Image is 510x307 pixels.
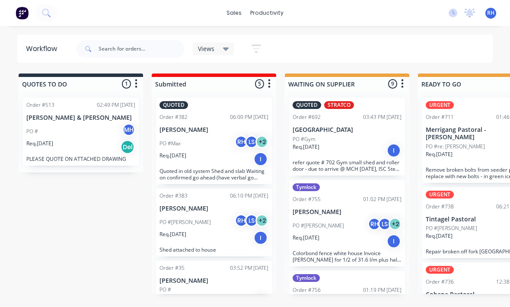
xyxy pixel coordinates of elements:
[293,143,319,151] p: Req. [DATE]
[156,189,272,256] div: Order #38306:10 PM [DATE][PERSON_NAME]PO #[PERSON_NAME]RHLS+2Req.[DATE]IShed attached to house
[426,143,485,150] p: PO #re: [PERSON_NAME]
[159,246,268,253] p: Shed attached to house
[363,286,402,294] div: 01:19 PM [DATE]
[378,217,391,230] div: LS
[235,214,248,227] div: RH
[426,203,454,211] div: Order #738
[254,231,268,245] div: I
[97,101,135,109] div: 02:49 PM [DATE]
[159,126,268,134] p: [PERSON_NAME]
[235,135,248,148] div: RH
[255,135,268,148] div: + 2
[293,113,321,121] div: Order #692
[159,218,211,226] p: PO #[PERSON_NAME]
[246,6,288,19] div: productivity
[99,40,184,58] input: Search for orders...
[293,286,321,294] div: Order #756
[245,135,258,148] div: LS
[156,98,272,184] div: QUOTEDOrder #38206:00 PM [DATE][PERSON_NAME]PO #MaxRHLS+2Req.[DATE]IQuoted in old system Shed and...
[293,250,402,263] p: Colorbond fence white house Invoice [PERSON_NAME] for 1/2 of 31.6 l/m plus half of earthworks and...
[159,192,188,200] div: Order #383
[159,152,186,160] p: Req. [DATE]
[159,286,171,294] p: PO #
[426,191,454,198] div: URGENT
[387,144,401,157] div: I
[230,192,268,200] div: 06:10 PM [DATE]
[426,278,454,286] div: Order #736
[254,152,268,166] div: I
[16,6,29,19] img: Factory
[26,101,54,109] div: Order #513
[387,234,401,248] div: I
[23,98,139,166] div: Order #51302:49 PM [DATE][PERSON_NAME] & [PERSON_NAME]PO #MHReq.[DATE]DelPLEASE QUOTE ON ATTACHED...
[122,123,135,136] div: MH
[293,159,402,172] p: refer quote # 702 Gym small shed and roller door - due to arrive @ MCH [DATE], ISC Steel ordered ...
[26,44,61,54] div: Workflow
[363,195,402,203] div: 01:02 PM [DATE]
[159,205,268,212] p: [PERSON_NAME]
[368,217,381,230] div: RH
[293,208,402,216] p: [PERSON_NAME]
[426,232,453,240] p: Req. [DATE]
[389,217,402,230] div: + 2
[426,266,454,274] div: URGENT
[363,113,402,121] div: 03:43 PM [DATE]
[159,294,186,301] p: Req. [DATE]
[426,113,454,121] div: Order #711
[426,150,453,158] p: Req. [DATE]
[159,277,268,285] p: [PERSON_NAME]
[293,195,321,203] div: Order #755
[293,126,402,134] p: [GEOGRAPHIC_DATA]
[198,44,214,53] span: Views
[230,264,268,272] div: 03:52 PM [DATE]
[293,222,344,230] p: PO #[PERSON_NAME]
[26,128,38,135] p: PO #
[159,101,188,109] div: QUOTED
[159,140,181,147] p: PO #Max
[289,98,405,176] div: QUOTEDSTRATCOOrder #69203:43 PM [DATE][GEOGRAPHIC_DATA]PO #GymReq.[DATE]Irefer quote # 702 Gym sm...
[324,101,354,109] div: STRATCO
[293,101,321,109] div: QUOTED
[159,113,188,121] div: Order #382
[289,180,405,266] div: TymlockOrder #75501:02 PM [DATE][PERSON_NAME]PO #[PERSON_NAME]RHLS+2Req.[DATE]IColorbond fence wh...
[159,264,185,272] div: Order #35
[255,214,268,227] div: + 2
[245,214,258,227] div: LS
[222,6,246,19] div: sales
[293,135,316,143] p: PO #Gym
[159,168,268,181] p: Quoted in old system Shed and slab Waiting on confirmed go ahead (have verbal go ahead from [PERS...
[487,9,494,17] span: RH
[26,156,135,162] p: PLEASE QUOTE ON ATTACHED DRAWING
[426,101,454,109] div: URGENT
[293,274,320,282] div: Tymlock
[293,183,320,191] div: Tymlock
[121,140,134,154] div: Del
[426,224,477,232] p: PO #[PERSON_NAME]
[159,230,186,238] p: Req. [DATE]
[293,234,319,242] p: Req. [DATE]
[26,140,53,147] p: Req. [DATE]
[230,113,268,121] div: 06:00 PM [DATE]
[26,114,135,122] p: [PERSON_NAME] & [PERSON_NAME]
